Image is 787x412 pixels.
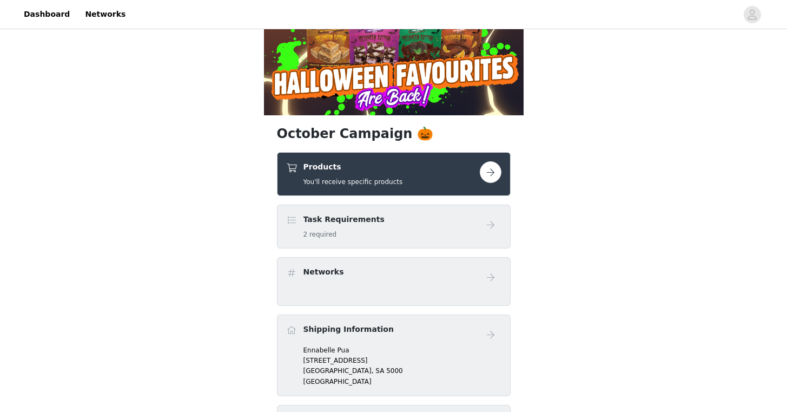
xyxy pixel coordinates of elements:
[303,324,394,335] h4: Shipping Information
[277,205,511,248] div: Task Requirements
[17,2,76,27] a: Dashboard
[747,6,757,23] div: avatar
[277,315,511,396] div: Shipping Information
[303,367,374,375] span: [GEOGRAPHIC_DATA],
[277,257,511,306] div: Networks
[303,345,501,355] p: Ennabelle Pua
[277,124,511,143] h1: October Campaign 🎃
[277,152,511,196] div: Products
[303,161,403,173] h4: Products
[303,377,501,387] p: [GEOGRAPHIC_DATA]
[303,230,385,239] h5: 2 required
[375,367,384,375] span: SA
[303,266,344,278] h4: Networks
[303,356,501,365] p: [STREET_ADDRESS]
[303,177,403,187] h5: You'll receive specific products
[303,214,385,225] h4: Task Requirements
[78,2,132,27] a: Networks
[386,367,403,375] span: 5000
